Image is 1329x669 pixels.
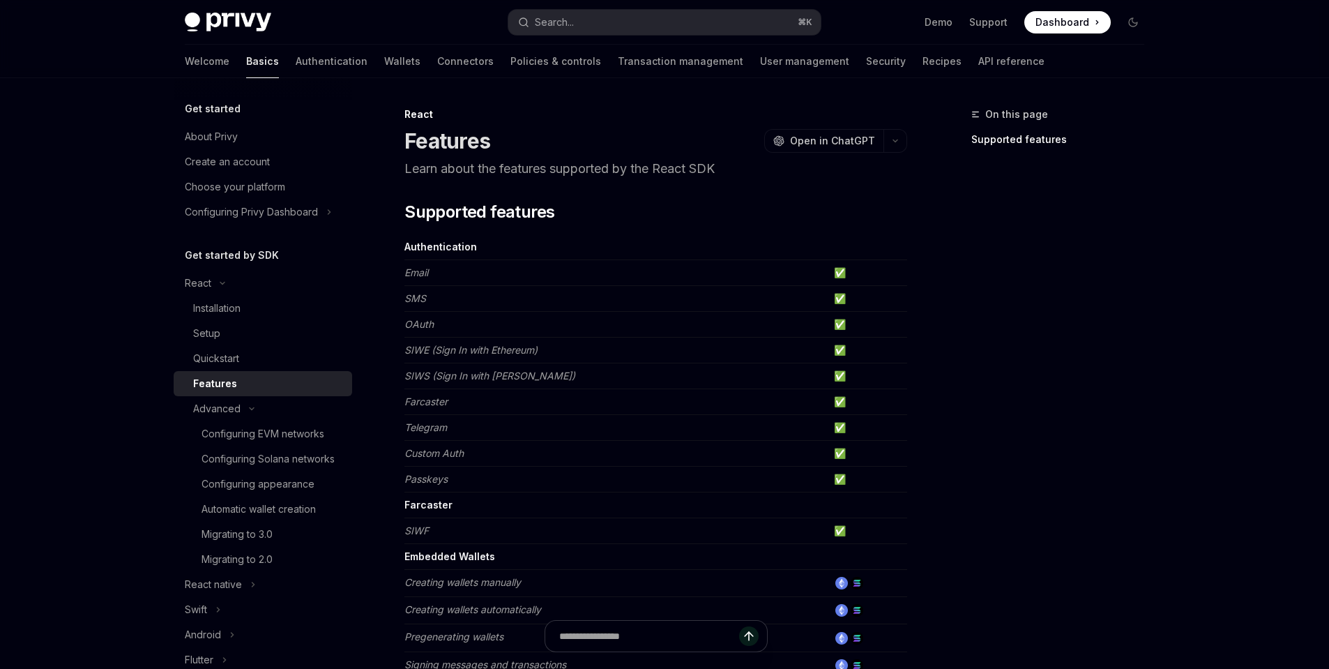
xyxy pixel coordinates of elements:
div: React [185,275,211,292]
em: SMS [404,292,426,304]
td: ✅ [828,338,907,363]
div: Search... [535,14,574,31]
span: Dashboard [1035,15,1089,29]
a: Setup [174,321,352,346]
div: Create an account [185,153,270,170]
strong: Embedded Wallets [404,550,495,562]
img: dark logo [185,13,271,32]
a: API reference [978,45,1045,78]
a: Wallets [384,45,420,78]
button: React native [174,572,352,597]
a: Installation [174,296,352,321]
a: Dashboard [1024,11,1111,33]
button: Advanced [174,396,352,421]
em: Creating wallets automatically [404,603,541,615]
button: Send message [739,626,759,646]
td: ✅ [828,312,907,338]
div: React [404,107,907,121]
a: User management [760,45,849,78]
div: Android [185,626,221,643]
a: Configuring Solana networks [174,446,352,472]
a: Transaction management [618,45,743,78]
div: Configuring appearance [202,476,314,493]
em: OAuth [404,318,434,330]
a: Choose your platform [174,174,352,200]
a: Authentication [296,45,367,78]
a: About Privy [174,124,352,149]
td: ✅ [828,467,907,493]
a: Migrating to 2.0 [174,547,352,572]
td: ✅ [828,415,907,441]
td: ✅ [828,286,907,312]
td: ✅ [828,441,907,467]
a: Demo [925,15,952,29]
td: ✅ [828,518,907,544]
div: Installation [193,300,241,317]
span: Open in ChatGPT [790,134,875,148]
h1: Features [404,128,490,153]
div: Advanced [193,400,241,417]
img: solana.png [851,577,863,589]
div: Quickstart [193,350,239,367]
a: Security [866,45,906,78]
a: Configuring appearance [174,472,352,497]
em: Farcaster [404,396,448,407]
span: ⌘ K [798,17,812,28]
em: Custom Auth [404,447,464,459]
button: React [174,271,352,296]
button: Configuring Privy Dashboard [174,200,352,225]
div: React native [185,576,242,593]
a: Configuring EVM networks [174,421,352,446]
div: About Privy [185,128,238,145]
img: ethereum.png [835,604,848,617]
div: Swift [185,601,207,618]
a: Migrating to 3.0 [174,522,352,547]
td: ✅ [828,260,907,286]
p: Learn about the features supported by the React SDK [404,159,907,179]
a: Supported features [971,128,1155,151]
div: Configuring EVM networks [202,426,324,442]
button: Search...⌘K [508,10,821,35]
a: Welcome [185,45,229,78]
em: Email [404,266,428,278]
a: Support [969,15,1008,29]
em: Telegram [404,421,447,433]
button: Swift [174,597,352,622]
span: On this page [985,106,1048,123]
a: Features [174,371,352,396]
td: ✅ [828,363,907,389]
h5: Get started by SDK [185,247,279,264]
a: Recipes [922,45,962,78]
div: Setup [193,325,220,342]
div: Flutter [185,652,213,668]
em: Creating wallets manually [404,576,521,588]
em: SIWS (Sign In with [PERSON_NAME]) [404,370,575,382]
strong: Farcaster [404,499,453,511]
div: Choose your platform [185,179,285,195]
span: Supported features [404,201,554,223]
div: Configuring Solana networks [202,451,335,467]
a: Create an account [174,149,352,174]
em: SIWE (Sign In with Ethereum) [404,344,538,356]
a: Basics [246,45,279,78]
input: Ask a question... [559,621,739,652]
div: Migrating to 2.0 [202,551,273,568]
button: Toggle dark mode [1122,11,1144,33]
div: Configuring Privy Dashboard [185,204,318,220]
img: ethereum.png [835,577,848,589]
strong: Authentication [404,241,477,253]
h5: Get started [185,100,241,117]
td: ✅ [828,389,907,415]
em: Passkeys [404,473,448,485]
em: SIWF [404,525,429,536]
img: solana.png [851,604,863,617]
div: Migrating to 3.0 [202,526,273,543]
div: Automatic wallet creation [202,501,316,518]
button: Android [174,622,352,647]
button: Open in ChatGPT [764,129,883,153]
a: Quickstart [174,346,352,371]
a: Connectors [437,45,494,78]
a: Policies & controls [510,45,601,78]
div: Features [193,375,237,392]
a: Automatic wallet creation [174,497,352,522]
